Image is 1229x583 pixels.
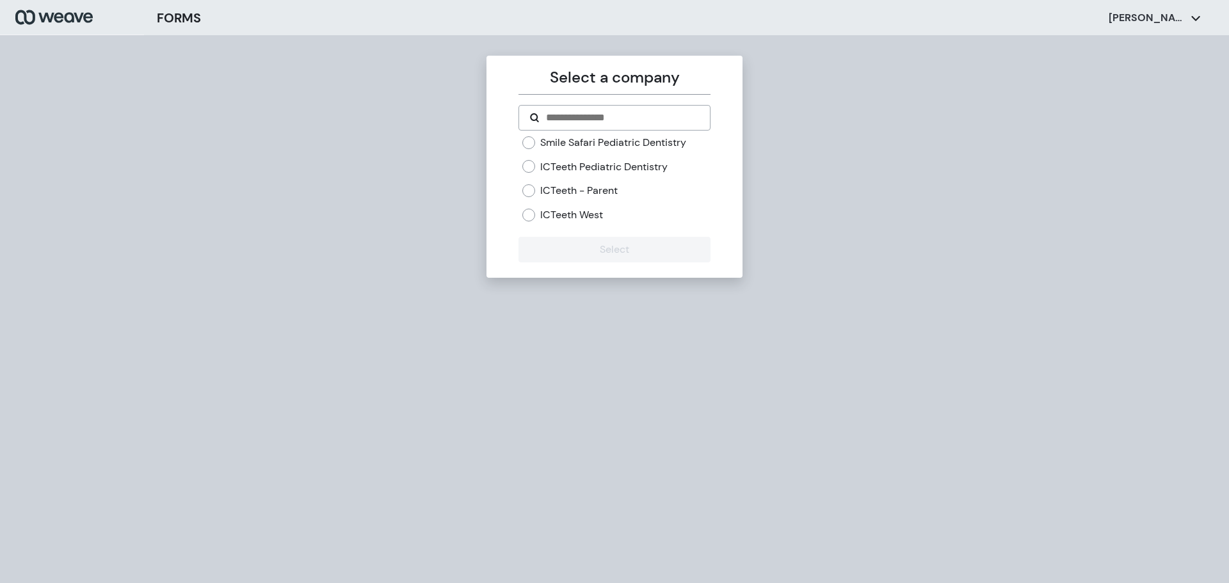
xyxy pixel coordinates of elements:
input: Search [545,110,699,125]
p: Select a company [518,66,710,89]
p: [PERSON_NAME] [1109,11,1185,25]
label: ICTeeth West [540,208,603,222]
label: ICTeeth - Parent [540,184,618,198]
button: Select [518,237,710,262]
h3: FORMS [157,8,201,28]
label: ICTeeth Pediatric Dentistry [540,160,668,174]
label: Smile Safari Pediatric Dentistry [540,136,686,150]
